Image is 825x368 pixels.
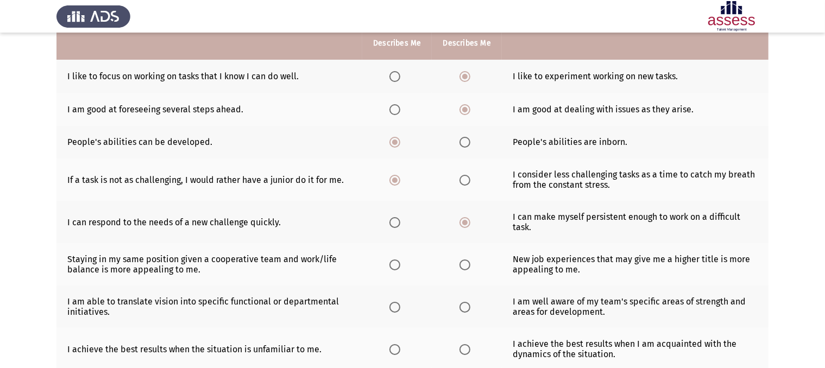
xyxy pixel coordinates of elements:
[459,301,475,312] mat-radio-group: Select an option
[459,217,475,227] mat-radio-group: Select an option
[502,285,769,328] td: I am well aware of my team's specific areas of strength and areas for development.
[389,104,405,114] mat-radio-group: Select an option
[459,259,475,269] mat-radio-group: Select an option
[56,243,362,285] td: Staying in my same position given a cooperative team and work/life balance is more appealing to me.
[459,104,475,114] mat-radio-group: Select an option
[56,285,362,328] td: I am able to translate vision into specific functional or departmental initiatives.
[459,137,475,147] mat-radio-group: Select an option
[389,259,405,269] mat-radio-group: Select an option
[56,93,362,126] td: I am good at foreseeing several steps ahead.
[56,1,130,31] img: Assess Talent Management logo
[56,60,362,93] td: I like to focus on working on tasks that I know I can do well.
[459,174,475,185] mat-radio-group: Select an option
[389,174,405,185] mat-radio-group: Select an option
[502,201,769,243] td: I can make myself persistent enough to work on a difficult task.
[389,344,405,354] mat-radio-group: Select an option
[502,60,769,93] td: I like to experiment working on new tasks.
[502,243,769,285] td: New job experiences that may give me a higher title is more appealing to me.
[459,344,475,354] mat-radio-group: Select an option
[459,71,475,81] mat-radio-group: Select an option
[56,126,362,159] td: People's abilities can be developed.
[502,93,769,126] td: I am good at dealing with issues as they arise.
[389,217,405,227] mat-radio-group: Select an option
[56,158,362,201] td: If a task is not as challenging, I would rather have a junior do it for me.
[502,126,769,159] td: People's abilities are inborn.
[389,71,405,81] mat-radio-group: Select an option
[389,301,405,312] mat-radio-group: Select an option
[432,27,501,60] th: Describes Me
[389,137,405,147] mat-radio-group: Select an option
[362,27,432,60] th: Describes Me
[502,158,769,201] td: I consider less challenging tasks as a time to catch my breath from the constant stress.
[695,1,769,31] img: Assessment logo of Potentiality Assessment R2 (EN/AR)
[56,201,362,243] td: I can respond to the needs of a new challenge quickly.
